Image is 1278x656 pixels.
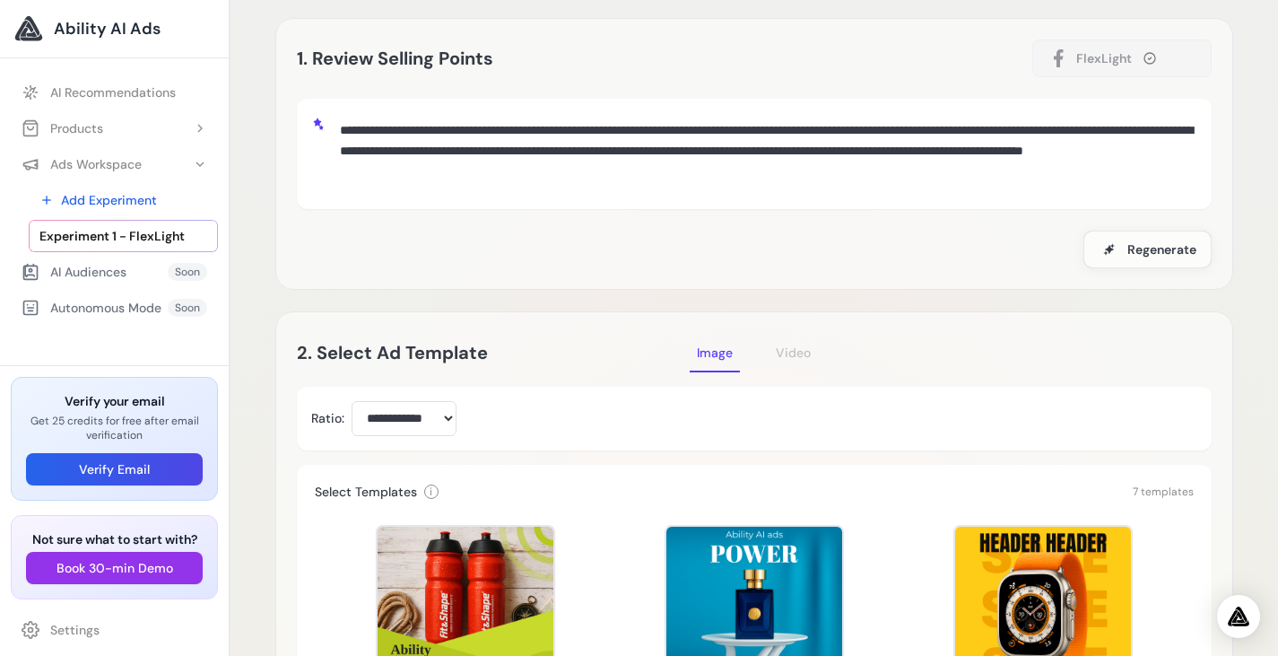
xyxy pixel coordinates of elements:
[11,148,218,180] button: Ads Workspace
[22,119,103,137] div: Products
[26,414,203,442] p: Get 25 credits for free after email verification
[29,220,218,252] a: Experiment 1 - FlexLight
[315,483,417,501] h3: Select Templates
[697,345,733,361] span: Image
[1076,49,1132,67] span: FlexLight
[1127,241,1196,258] span: Regenerate
[22,299,161,317] div: Autonomous Mode
[168,299,207,317] span: Soon
[297,338,691,367] h2: 2. Select Ad Template
[14,14,214,43] a: Ability AI Ads
[54,16,161,41] span: Ability AI Ads
[1217,595,1260,638] div: Open Intercom Messenger
[1083,231,1212,268] button: Regenerate
[168,263,207,281] span: Soon
[11,112,218,144] button: Products
[1032,39,1212,77] button: FlexLight
[39,227,185,245] span: Experiment 1 - FlexLight
[311,409,344,427] label: Ratio:
[297,44,493,73] h2: 1. Review Selling Points
[1133,485,1194,499] span: 7 templates
[26,453,203,485] button: Verify Email
[26,392,203,410] h3: Verify your email
[776,345,811,361] span: Video
[22,263,126,281] div: AI Audiences
[690,333,740,372] button: Image
[430,485,432,499] span: i
[22,155,142,173] div: Ads Workspace
[769,333,818,372] button: Video
[11,614,218,646] a: Settings
[26,530,203,548] h3: Not sure what to start with?
[11,76,218,109] a: AI Recommendations
[26,552,203,584] button: Book 30-min Demo
[29,184,218,216] a: Add Experiment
